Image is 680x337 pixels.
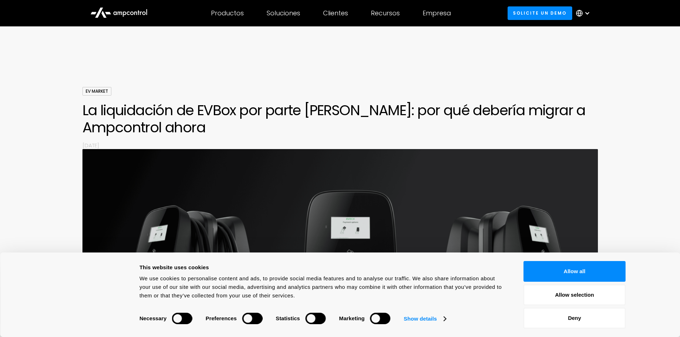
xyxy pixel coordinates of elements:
div: Clientes [323,9,348,17]
strong: Preferences [206,315,237,321]
h1: La liquidación de EVBox por parte [PERSON_NAME]: por qué debería migrar a Ampcontrol ahora [82,102,598,136]
div: Productos [211,9,244,17]
button: Allow selection [524,285,626,305]
strong: Statistics [276,315,300,321]
p: [DATE] [82,142,598,149]
button: Allow all [524,261,626,282]
div: EV Market [82,87,111,96]
div: Recursos [371,9,400,17]
div: This website uses cookies [140,263,508,272]
div: Soluciones [267,9,300,17]
a: Show details [404,313,446,324]
div: We use cookies to personalise content and ads, to provide social media features and to analyse ou... [140,274,508,300]
strong: Marketing [339,315,365,321]
a: Solicite un demo [508,6,572,20]
button: Deny [524,308,626,328]
div: Empresa [423,9,451,17]
strong: Necessary [140,315,167,321]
